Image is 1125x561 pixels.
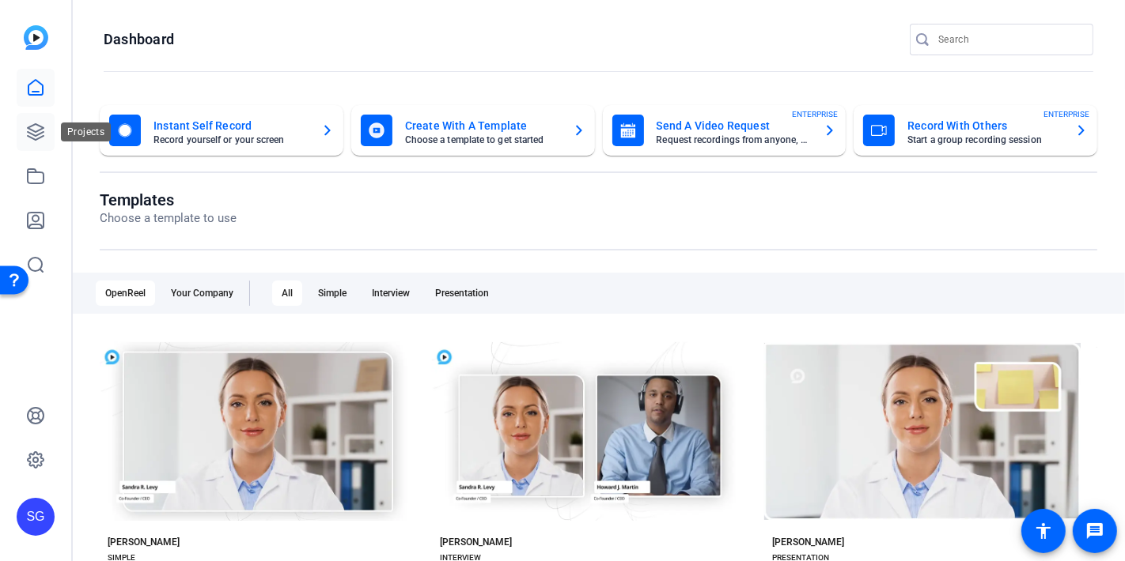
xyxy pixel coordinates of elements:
[1085,521,1104,540] mat-icon: message
[17,498,55,536] div: SG
[309,280,356,306] div: Simple
[272,280,302,306] div: All
[426,280,498,306] div: Presentation
[772,536,844,548] div: [PERSON_NAME]
[153,135,309,145] mat-card-subtitle: Record yourself or your screen
[153,116,309,135] mat-card-title: Instant Self Record
[440,536,512,548] div: [PERSON_NAME]
[907,116,1062,135] mat-card-title: Record With Others
[907,135,1062,145] mat-card-subtitle: Start a group recording session
[792,108,838,120] span: ENTERPRISE
[938,30,1081,49] input: Search
[657,135,812,145] mat-card-subtitle: Request recordings from anyone, anywhere
[362,280,419,306] div: Interview
[603,105,847,156] button: Send A Video RequestRequest recordings from anyone, anywhereENTERPRISE
[854,105,1097,156] button: Record With OthersStart a group recording sessionENTERPRISE
[1044,108,1089,120] span: ENTERPRISE
[161,280,243,306] div: Your Company
[100,209,237,228] p: Choose a template to use
[61,122,111,141] div: Projects
[108,536,180,548] div: [PERSON_NAME]
[100,190,237,209] h1: Templates
[405,116,560,135] mat-card-title: Create With A Template
[657,116,812,135] mat-card-title: Send A Video Request
[1034,521,1053,540] mat-icon: accessibility
[104,30,174,49] h1: Dashboard
[96,280,155,306] div: OpenReel
[100,105,343,156] button: Instant Self RecordRecord yourself or your screen
[24,25,48,50] img: blue-gradient.svg
[405,135,560,145] mat-card-subtitle: Choose a template to get started
[351,105,595,156] button: Create With A TemplateChoose a template to get started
